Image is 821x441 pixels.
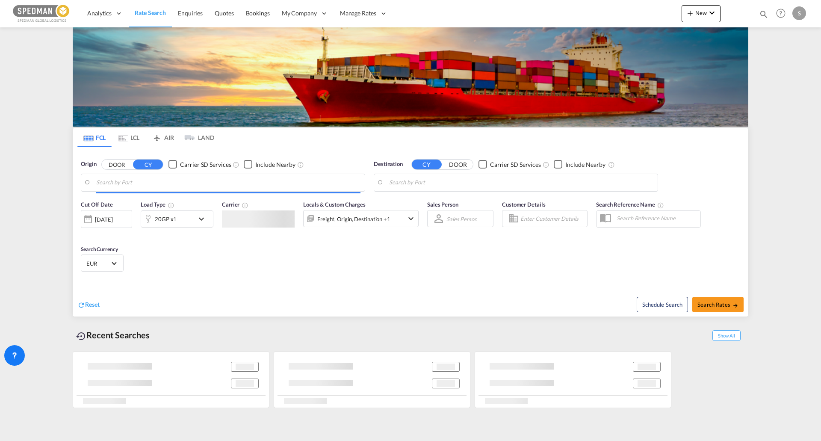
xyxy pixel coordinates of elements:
div: Include Nearby [255,160,295,169]
md-icon: icon-chevron-down [707,8,717,18]
button: DOOR [443,160,473,169]
button: CY [133,160,163,169]
input: Enter Customer Details [520,212,585,225]
span: Rate Search [135,9,166,16]
span: Search Rates [697,301,738,308]
md-tab-item: LCL [112,128,146,147]
div: icon-refreshReset [77,300,100,310]
md-icon: The selected Trucker/Carrierwill be displayed in the rate results If the rates are from another f... [242,202,248,209]
div: S [792,6,806,20]
span: Sales Person [427,201,458,208]
div: Origin DOOR CY Checkbox No InkUnchecked: Search for CY (Container Yard) services for all selected... [73,147,748,317]
input: Search Reference Name [612,212,700,225]
span: EUR [86,260,110,267]
input: Search by Port [389,176,653,189]
div: 20GP x1icon-chevron-down [141,210,213,228]
md-icon: Unchecked: Search for CY (Container Yard) services for all selected carriers.Checked : Search for... [233,161,239,168]
md-icon: icon-airplane [152,133,162,139]
md-icon: Unchecked: Ignores neighbouring ports when fetching rates.Checked : Includes neighbouring ports w... [608,161,615,168]
span: Quotes [215,9,233,17]
span: Customer Details [502,201,545,208]
md-checkbox: Checkbox No Ink [478,160,541,169]
span: Bookings [246,9,270,17]
md-icon: icon-refresh [77,301,85,309]
md-datepicker: Select [81,227,87,239]
span: New [685,9,717,16]
span: Destination [374,160,403,169]
md-checkbox: Checkbox No Ink [554,160,605,169]
span: Origin [81,160,96,169]
md-checkbox: Checkbox No Ink [168,160,231,169]
span: Help [774,6,788,21]
input: Search by Port [96,176,360,189]
span: My Company [282,9,317,18]
md-icon: icon-magnify [759,9,768,19]
span: Enquiries [178,9,203,17]
div: icon-magnify [759,9,768,22]
md-icon: icon-chevron-down [406,213,416,224]
button: Note: By default Schedule search will only considerorigin ports, destination ports and cut off da... [637,297,688,312]
span: Load Type [141,201,174,208]
md-icon: icon-backup-restore [76,331,86,341]
button: DOOR [102,160,132,169]
div: Help [774,6,792,21]
span: Analytics [87,9,112,18]
img: c12ca350ff1b11efb6b291369744d907.png [13,4,71,23]
div: Include Nearby [565,160,605,169]
div: Freight Origin Destination Factory Stuffing [317,213,390,225]
img: LCL+%26+FCL+BACKGROUND.png [73,27,748,127]
span: Reset [85,301,100,308]
div: Freight Origin Destination Factory Stuffingicon-chevron-down [303,210,419,227]
div: [DATE] [95,216,112,223]
span: Search Currency [81,246,118,252]
md-icon: icon-arrow-right [732,302,738,308]
md-select: Sales Person [446,213,478,225]
span: Show All [712,330,741,341]
md-icon: Unchecked: Ignores neighbouring ports when fetching rates.Checked : Includes neighbouring ports w... [297,161,304,168]
span: Manage Rates [340,9,376,18]
md-tab-item: LAND [180,128,214,147]
md-icon: Your search will be saved by the below given name [657,202,664,209]
md-pagination-wrapper: Use the left and right arrow keys to navigate between tabs [77,128,214,147]
button: icon-plus 400-fgNewicon-chevron-down [682,5,721,22]
span: Search Reference Name [596,201,664,208]
div: 20GP x1 [155,213,177,225]
div: Carrier SD Services [490,160,541,169]
span: Cut Off Date [81,201,113,208]
span: Carrier [222,201,248,208]
md-select: Select Currency: € EUREuro [86,257,119,269]
div: Carrier SD Services [180,160,231,169]
div: Recent Searches [73,326,153,345]
div: [DATE] [81,210,132,228]
md-tab-item: AIR [146,128,180,147]
md-tab-item: FCL [77,128,112,147]
button: CY [412,160,442,169]
md-icon: icon-chevron-down [196,214,211,224]
span: Locals & Custom Charges [303,201,366,208]
md-icon: Unchecked: Search for CY (Container Yard) services for all selected carriers.Checked : Search for... [543,161,549,168]
md-checkbox: Checkbox No Ink [244,160,295,169]
md-icon: icon-information-outline [168,202,174,209]
md-icon: icon-plus 400-fg [685,8,695,18]
button: Search Ratesicon-arrow-right [692,297,744,312]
